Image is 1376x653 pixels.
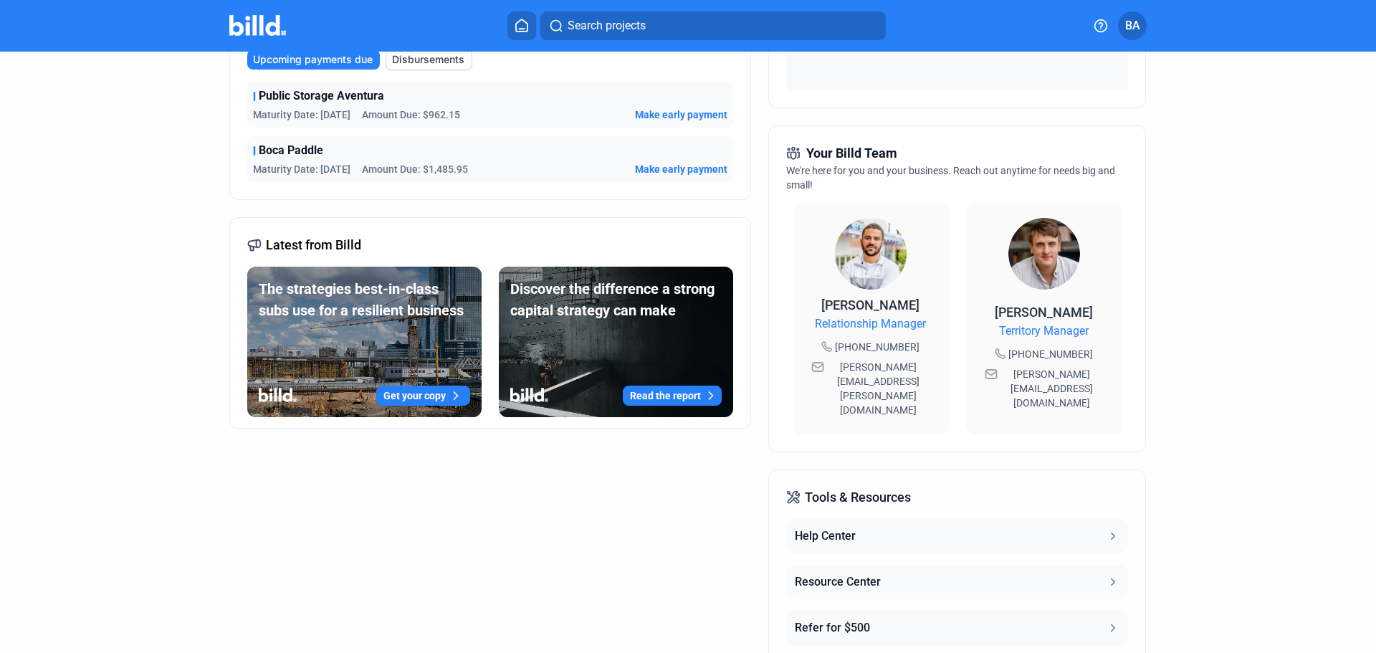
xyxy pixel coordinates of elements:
[247,49,380,70] button: Upcoming payments due
[386,49,472,70] button: Disbursements
[999,323,1089,340] span: Territory Manager
[786,519,1127,553] button: Help Center
[266,235,361,255] span: Latest from Billd
[362,162,468,176] span: Amount Due: $1,485.95
[259,278,470,321] div: The strategies best-in-class subs use for a resilient business
[795,528,856,545] div: Help Center
[821,297,919,313] span: [PERSON_NAME]
[786,565,1127,599] button: Resource Center
[795,573,881,591] div: Resource Center
[805,487,911,507] span: Tools & Resources
[835,340,919,354] span: [PHONE_NUMBER]
[362,108,460,122] span: Amount Due: $962.15
[253,162,350,176] span: Maturity Date: [DATE]
[827,360,930,417] span: [PERSON_NAME][EMAIL_ADDRESS][PERSON_NAME][DOMAIN_NAME]
[392,52,464,67] span: Disbursements
[635,162,727,176] button: Make early payment
[795,619,870,637] div: Refer for $500
[376,386,470,406] button: Get your copy
[1008,218,1080,290] img: Territory Manager
[995,305,1093,320] span: [PERSON_NAME]
[253,52,373,67] span: Upcoming payments due
[835,218,907,290] img: Relationship Manager
[568,17,646,34] span: Search projects
[259,87,384,105] span: Public Storage Aventura
[786,165,1115,191] span: We're here for you and your business. Reach out anytime for needs big and small!
[786,611,1127,645] button: Refer for $500
[1008,347,1093,361] span: [PHONE_NUMBER]
[1125,17,1140,34] span: BA
[815,315,926,333] span: Relationship Manager
[259,142,323,159] span: Boca Paddle
[540,11,886,40] button: Search projects
[623,386,722,406] button: Read the report
[1000,367,1104,410] span: [PERSON_NAME][EMAIL_ADDRESS][DOMAIN_NAME]
[806,143,897,163] span: Your Billd Team
[510,278,722,321] div: Discover the difference a strong capital strategy can make
[229,15,286,36] img: Billd Company Logo
[635,108,727,122] button: Make early payment
[253,108,350,122] span: Maturity Date: [DATE]
[1118,11,1147,40] button: BA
